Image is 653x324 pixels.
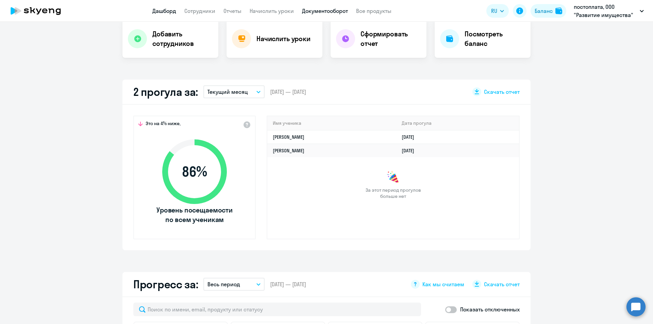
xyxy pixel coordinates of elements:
div: Баланс [535,7,553,15]
h2: 2 прогула за: [133,85,198,99]
p: Текущий месяц [207,88,248,96]
button: Весь период [203,278,265,291]
p: Показать отключенных [460,305,520,313]
span: Скачать отчет [484,280,520,288]
span: За этот период прогулов больше нет [365,187,422,199]
p: Весь период [207,280,240,288]
a: Дашборд [152,7,176,14]
button: RU [486,4,509,18]
h2: Прогресс за: [133,277,198,291]
span: Уровень посещаемости по всем ученикам [155,205,234,224]
th: Имя ученика [267,116,396,130]
h4: Сформировать отчет [361,29,421,48]
a: [PERSON_NAME] [273,134,304,140]
input: Поиск по имени, email, продукту или статусу [133,303,421,316]
a: Сотрудники [184,7,215,14]
h4: Посмотреть баланс [465,29,525,48]
img: balance [555,7,562,14]
a: Отчеты [223,7,241,14]
button: постоплата, ООО "Развитие имущества" (РУСВАТА) [570,3,647,19]
h4: Добавить сотрудников [152,29,213,48]
a: Все продукты [356,7,391,14]
th: Дата прогула [396,116,519,130]
h4: Начислить уроки [256,34,311,44]
a: [DATE] [402,148,420,154]
span: 86 % [155,164,234,180]
p: постоплата, ООО "Развитие имущества" (РУСВАТА) [574,3,637,19]
span: [DATE] — [DATE] [270,88,306,96]
a: Начислить уроки [250,7,294,14]
span: [DATE] — [DATE] [270,280,306,288]
a: [DATE] [402,134,420,140]
a: Документооборот [302,7,348,14]
a: [PERSON_NAME] [273,148,304,154]
span: Как мы считаем [422,280,464,288]
button: Балансbalance [531,4,566,18]
span: RU [491,7,497,15]
span: Скачать отчет [484,88,520,96]
img: congrats [386,171,400,184]
span: Это на 4% ниже, [146,120,181,129]
button: Текущий месяц [203,85,265,98]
